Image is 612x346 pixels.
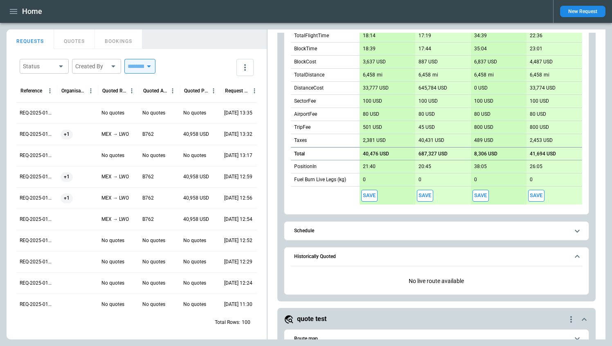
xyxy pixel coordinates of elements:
[20,301,54,308] p: REQ-2025-011120
[363,111,379,117] p: 80 USD
[530,164,542,170] p: 26:05
[142,258,165,265] p: No quotes
[363,46,376,52] p: 18:39
[473,190,489,202] button: Save
[418,98,438,104] p: 100 USD
[291,271,582,291] p: No live route available
[101,131,129,138] p: MEX → LWO
[291,271,582,291] div: Historically Quoted
[474,137,493,144] p: 489 USD
[101,258,124,265] p: No quotes
[101,152,124,159] p: No quotes
[20,131,54,138] p: REQ-2025-011128
[418,85,447,91] p: 645,784 USD
[291,222,582,240] button: Schedule
[249,85,260,96] button: Request Created At (UTC+3:00) column menu
[294,176,346,183] p: Fuel Burn Live Legs (kg)
[167,85,178,96] button: Quoted Aircraft column menu
[530,46,542,52] p: 23:01
[183,152,206,159] p: No quotes
[530,177,533,183] p: 0
[102,88,126,94] div: Quoted Route
[20,237,54,244] p: REQ-2025-011123
[22,7,42,16] h1: Home
[417,190,433,202] button: Save
[224,110,252,117] p: 21/08/2025 13:35
[142,216,154,223] p: B762
[560,6,605,17] button: New Request
[363,59,386,65] p: 3,637 USD
[184,88,208,94] div: Quoted Price
[75,62,108,70] div: Created By
[183,195,209,202] p: 40,958 USD
[488,72,494,79] p: mi
[294,85,324,92] p: DistanceCost
[294,124,310,131] p: TripFee
[101,110,124,117] p: No quotes
[61,188,73,209] span: +1
[224,301,252,308] p: 21/08/2025 11:30
[363,72,375,78] p: 6,458
[294,228,314,234] h6: Schedule
[224,152,252,159] p: 21/08/2025 13:17
[473,190,489,202] span: Save this aircraft quote and copy details to clipboard
[54,29,95,49] button: QUOTES
[294,254,336,259] h6: Historically Quoted
[474,85,488,91] p: 0 USD
[142,152,165,159] p: No quotes
[183,237,206,244] p: No quotes
[474,164,487,170] p: 38:05
[61,166,73,187] span: +1
[377,72,382,79] p: mi
[530,59,553,65] p: 4,487 USD
[294,72,324,79] p: TotalDistance
[417,190,433,202] span: Save this aircraft quote and copy details to clipboard
[225,88,249,94] div: Request Created At (UTC+3:00)
[418,137,444,144] p: 40,431 USD
[20,195,54,202] p: REQ-2025-011125
[294,163,317,170] p: PositionIn
[142,280,165,287] p: No quotes
[418,46,431,52] p: 17:44
[183,110,206,117] p: No quotes
[224,195,252,202] p: 21/08/2025 12:56
[224,131,252,138] p: 21/08/2025 13:32
[61,124,73,145] span: +1
[61,88,85,94] div: Organisation
[142,173,154,180] p: B762
[530,85,556,91] p: 33,774 USD
[20,258,54,265] p: REQ-2025-011122
[566,315,576,324] div: quote-option-actions
[363,124,382,130] p: 501 USD
[363,98,382,104] p: 100 USD
[208,85,219,96] button: Quoted Price column menu
[142,195,154,202] p: B762
[474,151,497,157] p: 8,306 USD
[418,72,431,78] p: 6,458
[528,190,544,202] span: Save this aircraft quote and copy details to clipboard
[224,258,252,265] p: 21/08/2025 12:29
[101,237,124,244] p: No quotes
[224,216,252,223] p: 21/08/2025 12:54
[418,124,435,130] p: 45 USD
[20,110,54,117] p: REQ-2025-011129
[544,72,549,79] p: mi
[224,280,252,287] p: 21/08/2025 12:24
[284,315,589,324] button: quote testquote-option-actions
[101,216,129,223] p: MEX → LWO
[418,164,431,170] p: 20:45
[418,111,435,117] p: 80 USD
[183,216,209,223] p: 40,958 USD
[20,88,42,94] div: Reference
[20,152,54,159] p: REQ-2025-011127
[183,301,206,308] p: No quotes
[183,258,206,265] p: No quotes
[85,85,96,96] button: Organisation column menu
[530,124,549,130] p: 800 USD
[294,45,317,52] p: BlockTime
[530,72,542,78] p: 6,458
[474,33,487,39] p: 34:39
[474,111,491,117] p: 80 USD
[294,336,318,342] h6: Route map
[363,164,376,170] p: 21:40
